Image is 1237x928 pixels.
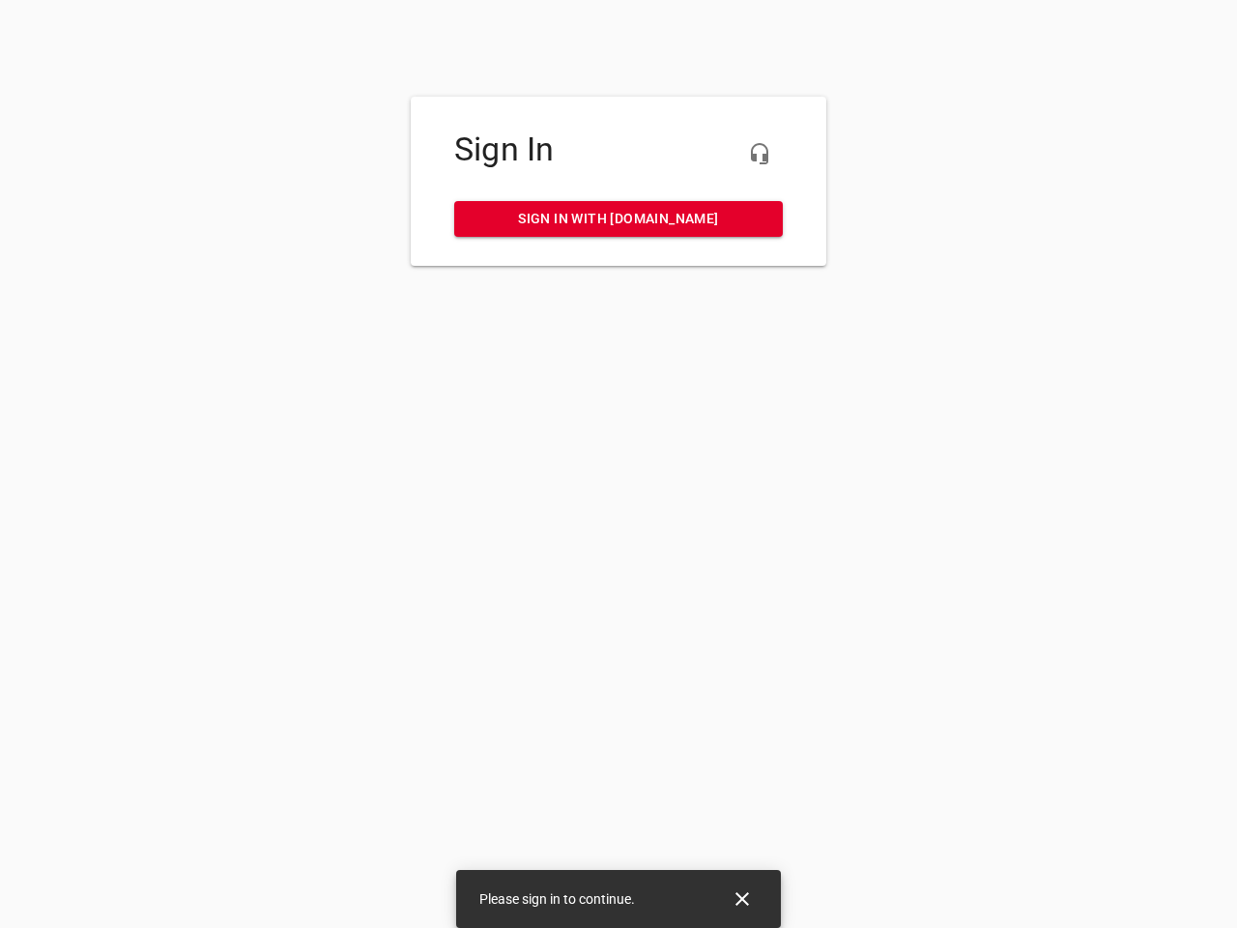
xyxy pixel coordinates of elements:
[719,876,765,922] button: Close
[736,130,783,177] button: Live Chat
[454,201,783,237] a: Sign in with [DOMAIN_NAME]
[454,130,783,169] h4: Sign In
[479,891,635,907] span: Please sign in to continue.
[470,207,767,231] span: Sign in with [DOMAIN_NAME]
